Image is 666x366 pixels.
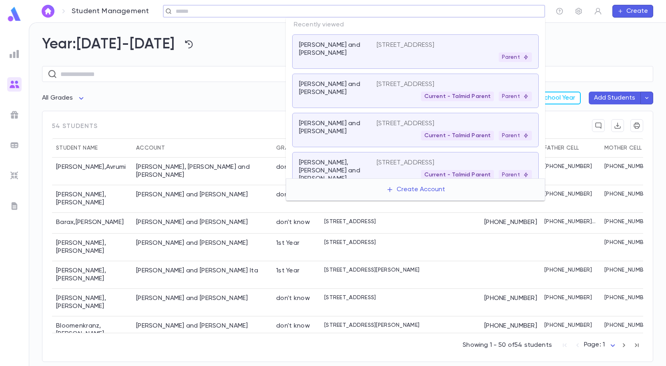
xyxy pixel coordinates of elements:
div: Baver, Uria and Yocheved [136,239,248,247]
div: Bloomenkranz, Jess and Sherra [136,322,248,330]
p: [PHONE_NUMBER] [544,294,592,301]
p: [STREET_ADDRESS] [377,80,435,88]
img: logo [6,6,22,22]
div: don't know [276,163,310,171]
p: Parent [502,54,529,60]
p: [PHONE_NUMBER] [604,294,652,301]
p: [PHONE_NUMBER] [544,322,592,328]
p: [PERSON_NAME] and [PERSON_NAME] [299,41,367,57]
img: students_gradient.3b4df2a2b995ef5086a14d9e1675a5ee.svg [10,80,19,89]
p: [PHONE_NUMBER] [604,267,652,273]
div: [PHONE_NUMBER] [480,289,540,316]
div: Bloomenkranz , [PERSON_NAME] [52,316,132,344]
p: Parent [502,93,529,100]
div: Barax, Eliyahu and Lara [136,218,248,226]
button: Add Students [589,92,640,104]
p: [PHONE_NUMBER] [544,191,592,197]
div: Father Cell [540,138,600,158]
button: Create Account [380,182,451,197]
div: Father Cell [544,138,579,158]
p: [PHONE_NUMBER] [544,267,592,273]
div: [PERSON_NAME] , Avrumi [52,158,132,185]
div: Student Name [56,138,98,158]
div: Biegeleisen, Avrohom Abba and Chana Ita [136,267,258,275]
div: Grade [272,138,320,158]
span: Current - Talmid Parent [421,132,494,139]
p: [PHONE_NUMBER] [604,163,652,170]
div: [PERSON_NAME] , [PERSON_NAME] [52,289,132,316]
div: don't know [276,322,310,330]
div: Mother Cell [600,138,660,158]
div: [PERSON_NAME] , [PERSON_NAME] [52,185,132,213]
div: [PHONE_NUMBER] [480,316,540,344]
div: 1st Year [276,267,299,275]
p: [PHONE_NUMBER] [604,191,652,197]
p: Parent [502,172,529,178]
div: Account [136,138,165,158]
div: All Grades [42,90,86,106]
img: reports_grey.c525e4749d1bce6a11f5fe2a8de1b229.svg [10,49,19,59]
h2: Year: [DATE]-[DATE] [42,36,653,53]
span: All Grades [42,95,73,101]
div: Account [132,138,272,158]
div: Mother Cell [604,138,642,158]
div: [PERSON_NAME] , [PERSON_NAME] [52,234,132,261]
p: [STREET_ADDRESS] [377,41,435,49]
div: Grade [276,138,295,158]
p: Recently viewed [286,18,545,32]
img: campaigns_grey.99e729a5f7ee94e3726e6486bddda8f1.svg [10,110,19,120]
p: [STREET_ADDRESS][PERSON_NAME] [324,322,419,328]
p: Student Management [72,7,149,16]
span: Page: 1 [584,342,605,348]
p: [STREET_ADDRESS][PERSON_NAME] [324,267,419,273]
div: Parent [499,52,532,62]
p: [PHONE_NUMBER] [604,239,652,246]
img: batches_grey.339ca447c9d9533ef1741baa751efc33.svg [10,140,19,150]
p: [PHONE_NUMBER] [604,218,652,225]
p: [STREET_ADDRESS] [377,120,435,128]
p: [STREET_ADDRESS] [377,159,435,167]
p: [PERSON_NAME], [PERSON_NAME] and [PERSON_NAME] [299,159,367,183]
p: [PHONE_NUMBER] [544,163,592,170]
div: don't know [276,218,310,226]
div: Parent [499,131,532,140]
p: Parent [502,132,529,139]
p: [PERSON_NAME] and [PERSON_NAME] [299,80,367,96]
div: 1st Year [276,239,299,247]
img: home_white.a664292cf8c1dea59945f0da9f25487c.svg [43,8,53,14]
div: Page: 1 [584,339,618,351]
p: [PHONE_NUMBER], [PHONE_NUMBER] [544,218,596,225]
button: Create [612,5,653,18]
p: [PHONE_NUMBER] [604,322,652,328]
div: Student Name [52,138,132,158]
div: don't know [276,191,310,199]
div: Baker, Matt and Dina [136,191,248,199]
p: Showing 1 - 50 of 54 students [463,341,552,349]
p: [STREET_ADDRESS] [324,218,376,225]
div: Barax , [PERSON_NAME] [52,213,132,234]
div: [PHONE_NUMBER] [480,213,540,234]
span: Current - Talmid Parent [421,172,494,178]
div: don't know [276,294,310,302]
img: letters_grey.7941b92b52307dd3b8a917253454ce1c.svg [10,201,19,211]
div: Abenson, Dovid and Yehudis [136,163,268,179]
span: Current - Talmid Parent [421,93,494,100]
img: imports_grey.530a8a0e642e233f2baf0ef88e8c9fcb.svg [10,171,19,180]
span: 54 students [52,119,98,138]
div: Parent [499,92,532,101]
p: [PERSON_NAME] and [PERSON_NAME] [299,120,367,136]
div: Blashka, David and Inga [136,294,248,302]
p: [STREET_ADDRESS] [324,239,376,246]
p: [STREET_ADDRESS] [324,294,376,301]
div: [PERSON_NAME] , [PERSON_NAME] [52,261,132,289]
div: Parent [499,170,532,180]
